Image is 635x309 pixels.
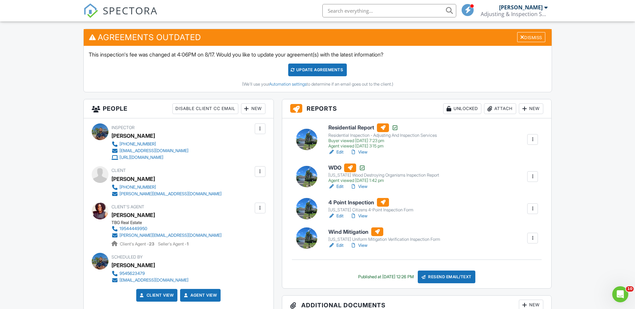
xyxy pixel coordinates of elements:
a: Agent View [182,292,217,299]
div: [US_STATE] Uniform Mitigation Verification Inspection Form [328,237,440,242]
h6: Wind Mitigation [328,227,440,236]
a: [PHONE_NUMBER] [111,184,222,191]
span: Inspector [111,125,135,130]
a: View [350,242,368,249]
a: [URL][DOMAIN_NAME] [111,154,188,161]
div: [EMAIL_ADDRESS][DOMAIN_NAME] [120,148,188,153]
div: [PERSON_NAME] [111,131,155,141]
div: Published at [DATE] 12:26 PM [358,274,414,280]
a: Edit [328,183,343,190]
h6: Residential Report [328,123,437,132]
a: Edit [328,149,343,156]
a: [PERSON_NAME] [111,210,155,220]
strong: 23 [149,241,154,246]
div: [PERSON_NAME] [111,174,155,184]
iframe: Intercom live chat [612,286,628,302]
h6: WDO [328,164,439,172]
a: [PERSON_NAME][EMAIL_ADDRESS][DOMAIN_NAME] [111,232,222,239]
h3: Reports [282,99,552,118]
input: Search everything... [322,4,456,17]
a: View [350,149,368,156]
span: SPECTORA [103,3,158,17]
div: Adjusting & Inspection Services Inc. [481,11,548,17]
a: Client View [139,292,174,299]
a: View [350,213,368,219]
div: Dismiss [517,32,545,42]
div: [PHONE_NUMBER] [120,141,156,147]
div: New [241,103,265,114]
a: WDO [US_STATE] Wood Destroying Organisms Inspection Report Agent viewed [DATE] 1:42 pm [328,164,439,184]
div: This inspection's fee was changed at 4:06PM on 8/17. Would you like to update your agreement(s) w... [84,46,552,92]
span: Scheduled By [111,254,143,260]
div: Residential Inspection - Adjusting And Inspection Services [328,133,437,138]
a: [PHONE_NUMBER] [111,141,188,147]
div: Update Agreements [288,64,347,76]
h3: Agreements Outdated [84,29,552,45]
a: [EMAIL_ADDRESS][DOMAIN_NAME] [111,277,188,284]
span: 10 [626,286,634,292]
strong: 1 [187,241,188,246]
div: Resend Email/Text [418,271,475,283]
img: The Best Home Inspection Software - Spectora [83,3,98,18]
a: SPECTORA [83,9,158,23]
a: 19544449950 [111,225,222,232]
a: Edit [328,213,343,219]
div: 19544449950 [120,226,147,231]
div: [PERSON_NAME][EMAIL_ADDRESS][DOMAIN_NAME] [120,233,222,238]
div: TBG Real Estate [111,220,227,225]
a: [PERSON_NAME][EMAIL_ADDRESS][DOMAIN_NAME] [111,191,222,197]
a: Residential Report Residential Inspection - Adjusting And Inspection Services Buyer viewed [DATE]... [328,123,437,149]
div: [US_STATE] Citizens 4-Point Inspection Form [328,207,413,213]
div: [EMAIL_ADDRESS][DOMAIN_NAME] [120,278,188,283]
a: Automation settings [269,82,307,87]
div: Buyer viewed [DATE] 7:23 pm [328,138,437,143]
a: View [350,183,368,190]
span: Client [111,168,126,173]
div: [PERSON_NAME] [111,260,155,270]
span: Client's Agent - [120,241,155,246]
a: 4 Point Inspection [US_STATE] Citizens 4-Point Inspection Form [328,198,413,213]
span: Client's Agent [111,204,144,209]
div: Attach [484,103,516,114]
div: Unlocked [443,103,481,114]
div: [PHONE_NUMBER] [120,185,156,190]
div: New [519,103,543,114]
div: [PERSON_NAME] [499,4,543,11]
div: 9545623479 [120,271,145,276]
h6: 4 Point Inspection [328,198,413,207]
div: [US_STATE] Wood Destroying Organisms Inspection Report [328,173,439,178]
a: [EMAIL_ADDRESS][DOMAIN_NAME] [111,147,188,154]
a: Edit [328,242,343,249]
div: [PERSON_NAME][EMAIL_ADDRESS][DOMAIN_NAME] [120,191,222,197]
div: (We'll use your to determine if an email goes out to the client.) [89,82,547,87]
div: Disable Client CC Email [172,103,238,114]
span: Seller's Agent - [158,241,188,246]
div: Agent viewed [DATE] 3:15 pm [328,143,437,149]
a: Wind Mitigation [US_STATE] Uniform Mitigation Verification Inspection Form [328,227,440,242]
div: Agent viewed [DATE] 1:42 pm [328,178,439,183]
h3: People [84,99,273,118]
div: [URL][DOMAIN_NAME] [120,155,163,160]
a: 9545623479 [111,270,188,277]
